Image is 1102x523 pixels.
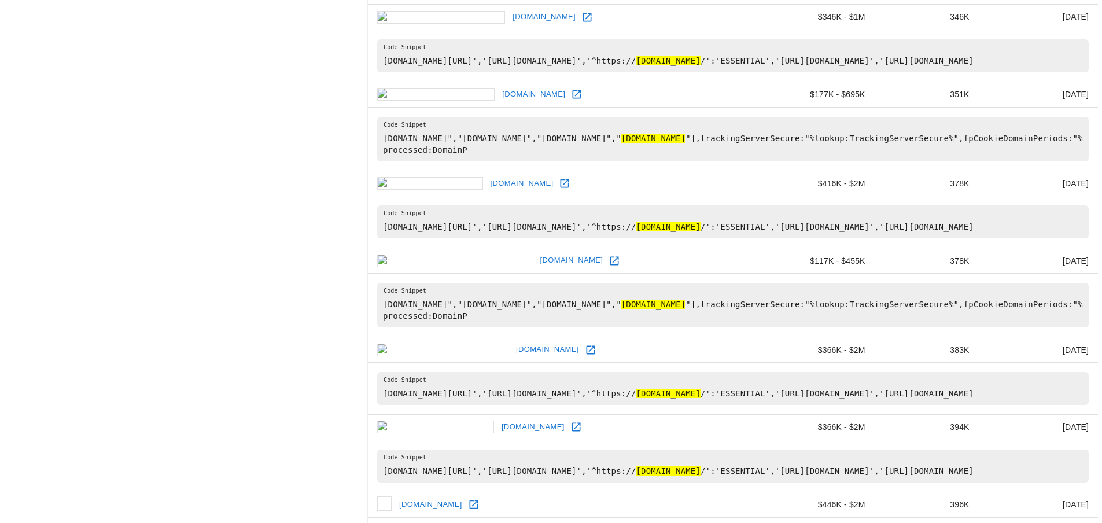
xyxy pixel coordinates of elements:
img: laduenews.com icon [377,496,392,511]
td: 396K [875,492,979,517]
img: elkodaily.com icon [377,177,483,190]
td: $177K - $695K [764,82,874,107]
img: hickoryrecord.com icon [377,344,508,356]
td: [DATE] [979,248,1098,274]
hl: [DOMAIN_NAME] [636,389,701,398]
td: [DATE] [979,337,1098,363]
hl: [DOMAIN_NAME] [636,466,701,476]
hl: [DOMAIN_NAME] [621,300,686,309]
a: [DOMAIN_NAME] [513,341,582,359]
td: $416K - $2M [764,171,874,196]
a: [DOMAIN_NAME] [499,86,568,104]
a: [DOMAIN_NAME] [499,418,567,436]
a: Open insideottawavalley.com in new window [606,252,623,270]
a: [DOMAIN_NAME] [537,252,606,270]
hl: [DOMAIN_NAME] [636,56,701,65]
td: [DATE] [979,171,1098,196]
img: globegazette.com icon [377,11,505,24]
a: Open globegazette.com in new window [578,9,596,26]
td: $117K - $455K [764,248,874,274]
td: [DATE] [979,82,1098,107]
a: [DOMAIN_NAME] [488,175,556,193]
pre: [DOMAIN_NAME]","[DOMAIN_NAME]","[DOMAIN_NAME]"," "],trackingServerSecure:"%lookup:TrackingServerS... [377,117,1089,161]
pre: [DOMAIN_NAME][URL]','[URL][DOMAIN_NAME]','^https:// /':'ESSENTIAL','[URL][DOMAIN_NAME]','[URL][DO... [377,39,1089,72]
a: Open orangeville.com in new window [568,86,585,103]
td: [DATE] [979,5,1098,30]
td: [DATE] [979,414,1098,440]
td: $366K - $2M [764,414,874,440]
img: insideottawavalley.com icon [377,255,532,267]
td: $446K - $2M [764,492,874,517]
td: 351K [875,82,979,107]
td: $366K - $2M [764,337,874,363]
td: 346K [875,5,979,30]
a: [DOMAIN_NAME] [510,8,578,26]
a: Open elkodaily.com in new window [556,175,573,192]
img: morganton.com icon [377,421,494,433]
img: orangeville.com icon [377,88,495,101]
pre: [DOMAIN_NAME][URL]','[URL][DOMAIN_NAME]','^https:// /':'ESSENTIAL','[URL][DOMAIN_NAME]','[URL][DO... [377,205,1089,238]
a: [DOMAIN_NAME] [396,496,465,514]
td: 378K [875,248,979,274]
pre: [DOMAIN_NAME]","[DOMAIN_NAME]","[DOMAIN_NAME]"," "],trackingServerSecure:"%lookup:TrackingServerS... [377,283,1089,327]
pre: [DOMAIN_NAME][URL]','[URL][DOMAIN_NAME]','^https:// /':'ESSENTIAL','[URL][DOMAIN_NAME]','[URL][DO... [377,372,1089,405]
hl: [DOMAIN_NAME] [636,222,701,231]
td: 378K [875,171,979,196]
td: 394K [875,414,979,440]
a: Open laduenews.com in new window [465,496,482,513]
iframe: Drift Widget Chat Controller [1044,441,1088,485]
td: [DATE] [979,492,1098,517]
hl: [DOMAIN_NAME] [621,134,686,143]
td: $346K - $1M [764,5,874,30]
pre: [DOMAIN_NAME][URL]','[URL][DOMAIN_NAME]','^https:// /':'ESSENTIAL','[URL][DOMAIN_NAME]','[URL][DO... [377,450,1089,483]
a: Open morganton.com in new window [567,418,585,436]
td: 383K [875,337,979,363]
a: Open hickoryrecord.com in new window [582,341,599,359]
